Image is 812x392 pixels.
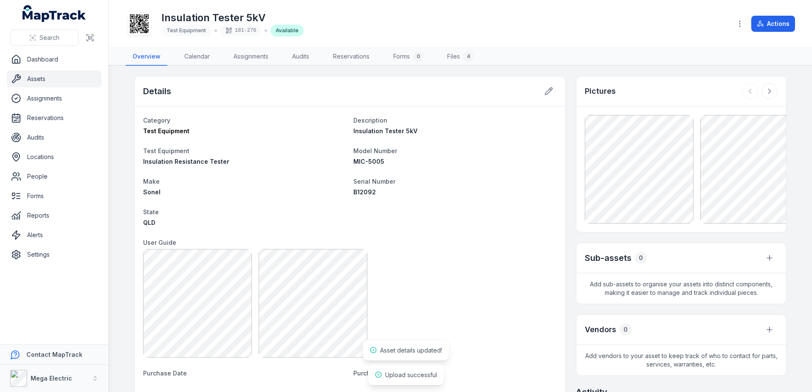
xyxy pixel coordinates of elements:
a: Forms [7,188,101,204]
span: Model Number [353,147,397,154]
span: Asset details updated! [380,347,442,354]
a: Reservations [326,48,376,66]
a: Assets [7,70,101,87]
h3: Vendors [585,324,616,336]
h3: Pictures [585,85,616,97]
strong: Mega Electric [31,375,72,382]
button: Actions [751,16,795,32]
strong: Contact MapTrack [26,351,82,358]
span: Test Equipment [143,127,189,134]
span: Serial Number [353,178,395,185]
a: People [7,168,101,185]
span: Test Equipment [166,27,206,34]
span: State [143,208,159,216]
a: Files4 [440,48,480,66]
span: Purchase Price ($) [353,370,408,377]
span: Upload successful [385,371,437,378]
a: Reservations [7,109,101,126]
span: Add vendors to your asset to keep track of who to contact for parts, services, warranties, etc. [576,345,786,375]
a: Alerts [7,227,101,244]
a: Settings [7,246,101,263]
span: Category [143,117,170,124]
div: Available [271,25,304,36]
a: Dashboard [7,51,101,68]
a: Overview [126,48,167,66]
a: Reports [7,207,101,224]
span: Insulation Tester 5kV [353,127,417,134]
a: Locations [7,148,101,165]
span: B12092 [353,188,376,196]
a: Calendar [178,48,217,66]
a: Forms0 [386,48,430,66]
span: QLD [143,219,155,226]
div: 181-276 [220,25,261,36]
a: MapTrack [23,5,86,22]
span: Sonel [143,188,161,196]
span: Test Equipment [143,147,189,154]
span: MIC-5005 [353,158,384,165]
span: Insulation Resistance Tester [143,158,229,165]
div: 0 [413,51,423,62]
h1: Insulation Tester 5kV [161,11,304,25]
span: Search [39,34,59,42]
a: Audits [285,48,316,66]
button: Search [10,30,79,46]
div: 0 [620,324,632,336]
span: Description [353,117,387,124]
span: Purchase Date [143,370,187,377]
span: Add sub-assets to organise your assets into distinct components, making it easier to manage and t... [576,273,786,304]
div: 0 [635,252,647,264]
span: User Guide [143,239,176,246]
span: Make [143,178,160,185]
a: Assignments [227,48,275,66]
a: Audits [7,129,101,146]
h2: Details [143,85,171,97]
h2: Sub-assets [585,252,632,264]
div: 4 [463,51,474,62]
a: Assignments [7,90,101,107]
